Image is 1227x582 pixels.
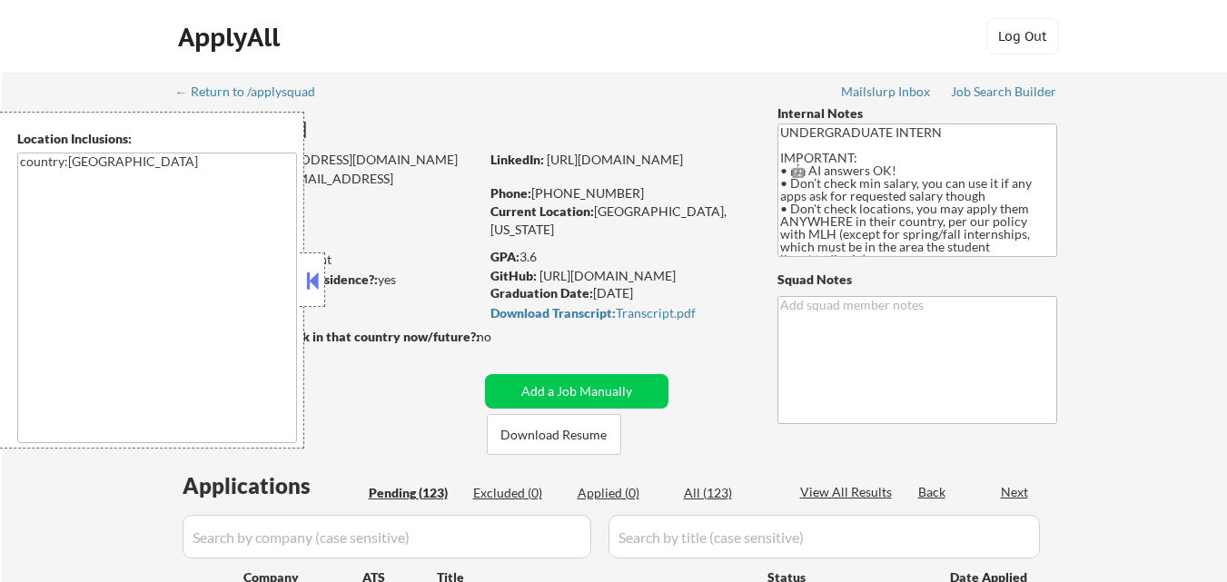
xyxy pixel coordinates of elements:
[490,307,743,320] div: Transcript.pdf
[178,170,479,205] div: [EMAIL_ADDRESS][DOMAIN_NAME]
[918,483,947,501] div: Back
[841,84,932,103] a: Mailslurp Inbox
[477,328,529,346] div: no
[539,268,676,283] a: [URL][DOMAIN_NAME]
[609,515,1040,558] input: Search by title (case sensitive)
[490,285,593,301] strong: Graduation Date:
[578,484,668,502] div: Applied (0)
[777,104,1057,123] div: Internal Notes
[547,152,683,167] a: [URL][DOMAIN_NAME]
[490,203,594,219] strong: Current Location:
[177,329,480,344] strong: Will need Visa to work in that country now/future?:
[951,85,1057,98] div: Job Search Builder
[178,22,285,53] div: ApplyAll
[684,484,775,502] div: All (123)
[777,271,1057,289] div: Squad Notes
[17,130,297,148] div: Location Inclusions:
[175,85,332,98] div: ← Return to /applysquad
[183,475,362,497] div: Applications
[490,185,531,201] strong: Phone:
[177,118,550,141] div: [PERSON_NAME]
[986,18,1059,54] button: Log Out
[1001,483,1030,501] div: Next
[951,84,1057,103] a: Job Search Builder
[490,268,537,283] strong: GitHub:
[485,374,668,409] button: Add a Job Manually
[800,483,897,501] div: View All Results
[490,284,747,302] div: [DATE]
[183,515,591,558] input: Search by company (case sensitive)
[490,152,544,167] strong: LinkedIn:
[473,484,564,502] div: Excluded (0)
[490,306,743,324] a: Download Transcript:Transcript.pdf
[176,251,479,269] div: 0 sent / 250 bought
[490,249,519,264] strong: GPA:
[175,84,332,103] a: ← Return to /applysquad
[490,305,616,321] strong: Download Transcript:
[369,484,460,502] div: Pending (123)
[841,85,932,98] div: Mailslurp Inbox
[487,414,621,455] button: Download Resume
[490,248,750,266] div: 3.6
[178,151,479,169] div: [EMAIL_ADDRESS][DOMAIN_NAME]
[490,184,747,202] div: [PHONE_NUMBER]
[490,202,747,238] div: [GEOGRAPHIC_DATA], [US_STATE]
